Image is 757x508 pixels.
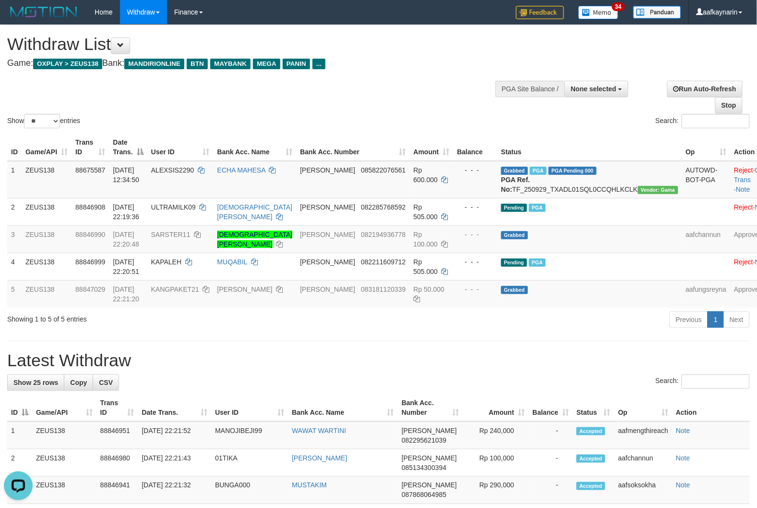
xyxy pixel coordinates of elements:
td: ZEUS138 [22,161,72,198]
div: PGA Site Balance / [495,81,565,97]
th: User ID: activate to sort column ascending [211,394,288,421]
span: [PERSON_NAME] [300,231,355,238]
h1: Withdraw List [7,35,495,54]
a: ECHA MAHESA [217,166,265,174]
span: Pending [501,259,527,267]
span: ALEXSIS2290 [151,166,194,174]
span: OXPLAY > ZEUS138 [33,59,102,69]
span: Marked by aafkaynarin [529,259,546,267]
h4: Game: Bank: [7,59,495,68]
img: panduan.png [633,6,681,19]
span: [PERSON_NAME] [300,258,355,266]
span: 88675587 [75,166,105,174]
input: Search: [682,374,750,389]
td: 88846980 [96,449,138,477]
span: 34 [612,2,625,11]
th: Bank Acc. Name: activate to sort column ascending [288,394,398,421]
select: Showentries [24,114,60,128]
a: Note [736,186,750,193]
span: MEGA [253,59,280,69]
td: ZEUS138 [32,449,96,477]
span: MANDIRIONLINE [124,59,184,69]
img: Feedback.jpg [516,6,564,19]
th: Status [497,134,682,161]
span: SARSTER11 [151,231,191,238]
td: 4 [7,253,22,280]
span: Copy 082295621039 to clipboard [402,436,446,444]
a: Previous [670,311,708,328]
img: MOTION_logo.png [7,5,80,19]
button: Open LiveChat chat widget [4,4,33,33]
th: Op: activate to sort column ascending [614,394,672,421]
td: 88846941 [96,477,138,504]
span: [PERSON_NAME] [402,482,457,489]
td: [DATE] 22:21:32 [138,477,211,504]
td: aafsoksokha [614,477,672,504]
td: aafungsreyna [682,280,731,308]
th: Amount: activate to sort column ascending [409,134,453,161]
span: [DATE] 22:21:20 [113,285,139,303]
span: None selected [571,85,616,93]
span: 88847029 [75,285,105,293]
a: Stop [715,97,743,113]
img: Button%20Memo.svg [578,6,619,19]
span: Vendor URL: https://trx31.1velocity.biz [638,186,678,194]
span: Copy 085134300394 to clipboard [402,464,446,471]
span: 88846990 [75,231,105,238]
td: ZEUS138 [22,225,72,253]
span: [PERSON_NAME] [300,285,355,293]
span: ... [312,59,325,69]
a: Next [723,311,750,328]
span: Grabbed [501,286,528,294]
a: CSV [93,374,119,391]
th: Date Trans.: activate to sort column descending [109,134,147,161]
span: KAPALEH [151,258,182,266]
a: Copy [64,374,93,391]
span: Copy 082194936778 to clipboard [361,231,406,238]
span: Rp 50.000 [413,285,445,293]
td: 88846951 [96,421,138,449]
span: [DATE] 22:20:48 [113,231,139,248]
td: [DATE] 22:21:52 [138,421,211,449]
div: - - - [457,165,493,175]
span: Rp 505.000 [413,258,438,275]
span: 88846908 [75,203,105,211]
a: [PERSON_NAME] [217,285,273,293]
div: - - - [457,285,493,294]
span: Copy 083181120339 to clipboard [361,285,406,293]
td: ZEUS138 [22,280,72,308]
div: - - - [457,257,493,267]
th: Balance [453,134,497,161]
td: [DATE] 22:21:43 [138,449,211,477]
span: Rp 600.000 [413,166,438,184]
a: MUQABIL [217,258,248,266]
span: PGA Pending [549,167,597,175]
th: Bank Acc. Name: activate to sort column ascending [214,134,297,161]
a: Run Auto-Refresh [667,81,743,97]
td: Rp 100,000 [463,449,529,477]
span: [PERSON_NAME] [300,203,355,211]
a: Reject [734,203,754,211]
th: Bank Acc. Number: activate to sort column ascending [398,394,463,421]
td: aafchannun [682,225,731,253]
td: ZEUS138 [22,198,72,225]
th: Bank Acc. Number: activate to sort column ascending [296,134,409,161]
a: [DEMOGRAPHIC_DATA][PERSON_NAME] [217,203,293,221]
span: [DATE] 12:34:50 [113,166,139,184]
td: 2 [7,449,32,477]
th: Date Trans.: activate to sort column ascending [138,394,211,421]
th: User ID: activate to sort column ascending [147,134,214,161]
a: Reject [734,166,754,174]
b: PGA Ref. No: [501,176,530,193]
td: ZEUS138 [32,421,96,449]
span: BTN [187,59,208,69]
th: Trans ID: activate to sort column ascending [96,394,138,421]
div: - - - [457,230,493,239]
th: Balance: activate to sort column ascending [529,394,573,421]
th: Action [672,394,750,421]
th: Trans ID: activate to sort column ascending [72,134,109,161]
span: KANGPAKET21 [151,285,199,293]
button: None selected [565,81,628,97]
span: Marked by aafpengsreynich [530,167,547,175]
label: Show entries [7,114,80,128]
